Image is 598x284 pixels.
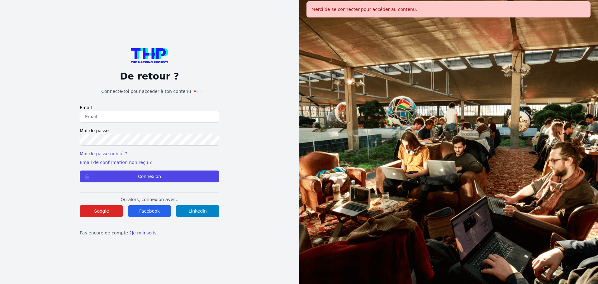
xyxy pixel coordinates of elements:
button: Connexion [80,171,219,182]
input: Email [80,111,219,123]
a: Je m'inscris. [132,230,158,235]
label: Email [80,104,219,111]
a: Email de confirmation non reçu ? [80,160,152,165]
h1: Connecte-toi pour accéder à ton contenu 💌 [80,88,219,94]
p: Ou alors, connexion avec.. [80,196,219,203]
label: Mot de passe [80,128,219,134]
button: Google [80,205,123,217]
button: Facebook [128,205,171,217]
button: Linkedin [176,205,219,217]
p: Pas encore de compte ? [80,230,219,236]
img: logo [131,48,168,63]
p: De retour ? [80,71,219,82]
div: Merci de se connecter pour accéder au contenu. [306,1,591,17]
a: Mot de passe oublié ? [80,151,127,156]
